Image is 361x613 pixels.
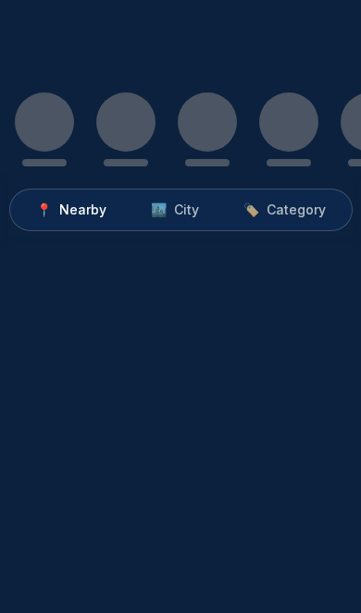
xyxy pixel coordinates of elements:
[14,193,129,227] button: 📍Nearby
[129,193,221,227] button: 🏙️City
[243,201,259,219] span: 🏷️
[36,201,52,219] span: 📍
[267,201,326,219] span: Category
[174,201,199,219] span: City
[59,201,106,219] span: Nearby
[221,193,348,227] button: 🏷️Category
[151,201,167,219] span: 🏙️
